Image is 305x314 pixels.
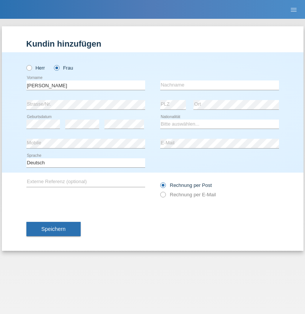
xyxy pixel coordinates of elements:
[286,7,301,12] a: menu
[160,182,212,188] label: Rechnung per Post
[160,192,165,201] input: Rechnung per E-Mail
[26,65,31,70] input: Herr
[41,226,66,232] span: Speichern
[26,65,45,71] label: Herr
[26,222,81,236] button: Speichern
[26,39,279,49] h1: Kundin hinzufügen
[54,65,73,71] label: Frau
[160,192,216,197] label: Rechnung per E-Mail
[54,65,59,70] input: Frau
[290,6,297,14] i: menu
[160,182,165,192] input: Rechnung per Post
